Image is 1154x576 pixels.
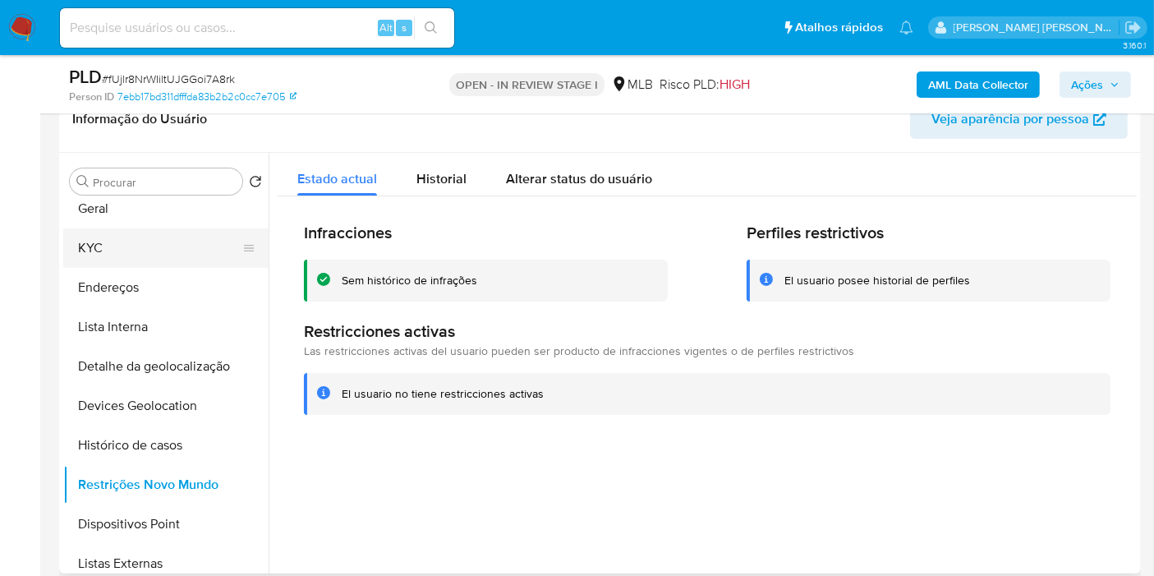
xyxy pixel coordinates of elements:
span: # fUjlr8NrWIiltUJGGoi7A8rk [102,71,235,87]
p: leticia.merlin@mercadolivre.com [954,20,1120,35]
b: Person ID [69,90,114,104]
span: Alt [379,20,393,35]
span: Ações [1071,71,1103,98]
button: Detalhe da geolocalização [63,347,269,386]
button: AML Data Collector [917,71,1040,98]
span: 3.160.1 [1123,39,1146,52]
button: Veja aparência por pessoa [910,99,1128,139]
a: Sair [1124,19,1142,36]
button: Histórico de casos [63,426,269,465]
button: Geral [63,189,269,228]
button: Endereços [63,268,269,307]
button: Dispositivos Point [63,505,269,544]
span: Veja aparência por pessoa [931,99,1089,139]
button: search-icon [414,16,448,39]
a: Notificações [899,21,913,35]
button: Procurar [76,175,90,188]
div: MLB [611,76,653,94]
button: Retornar ao pedido padrão [249,175,262,193]
button: Lista Interna [63,307,269,347]
p: OPEN - IN REVIEW STAGE I [449,73,605,96]
span: HIGH [720,75,750,94]
span: Atalhos rápidos [795,19,883,36]
button: Devices Geolocation [63,386,269,426]
input: Procurar [93,175,236,190]
span: s [402,20,407,35]
span: Risco PLD: [660,76,750,94]
input: Pesquise usuários ou casos... [60,17,454,39]
b: AML Data Collector [928,71,1028,98]
button: Restrições Novo Mundo [63,465,269,505]
b: PLD [69,63,102,90]
button: KYC [63,228,255,268]
button: Ações [1060,71,1131,98]
h1: Informação do Usuário [72,111,207,127]
a: 7ebb17bd311dfffda83b2b2c0cc7e705 [117,90,297,104]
